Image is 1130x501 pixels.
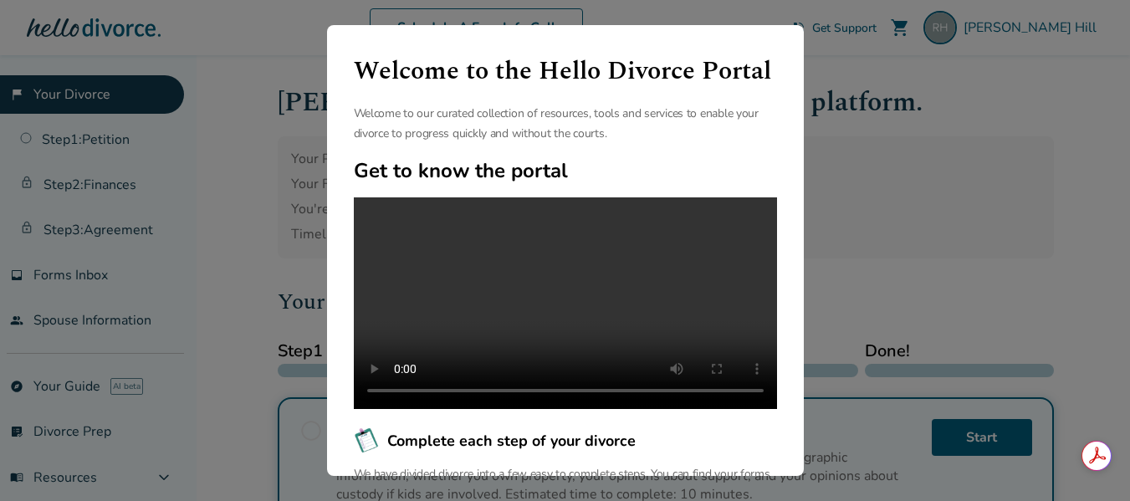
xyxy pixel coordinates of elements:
[354,104,777,144] p: Welcome to our curated collection of resources, tools and services to enable your divorce to prog...
[1046,421,1130,501] iframe: Chat Widget
[354,427,381,454] img: Complete each step of your divorce
[387,430,636,452] span: Complete each step of your divorce
[354,52,777,90] h1: Welcome to the Hello Divorce Portal
[354,157,777,184] h2: Get to know the portal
